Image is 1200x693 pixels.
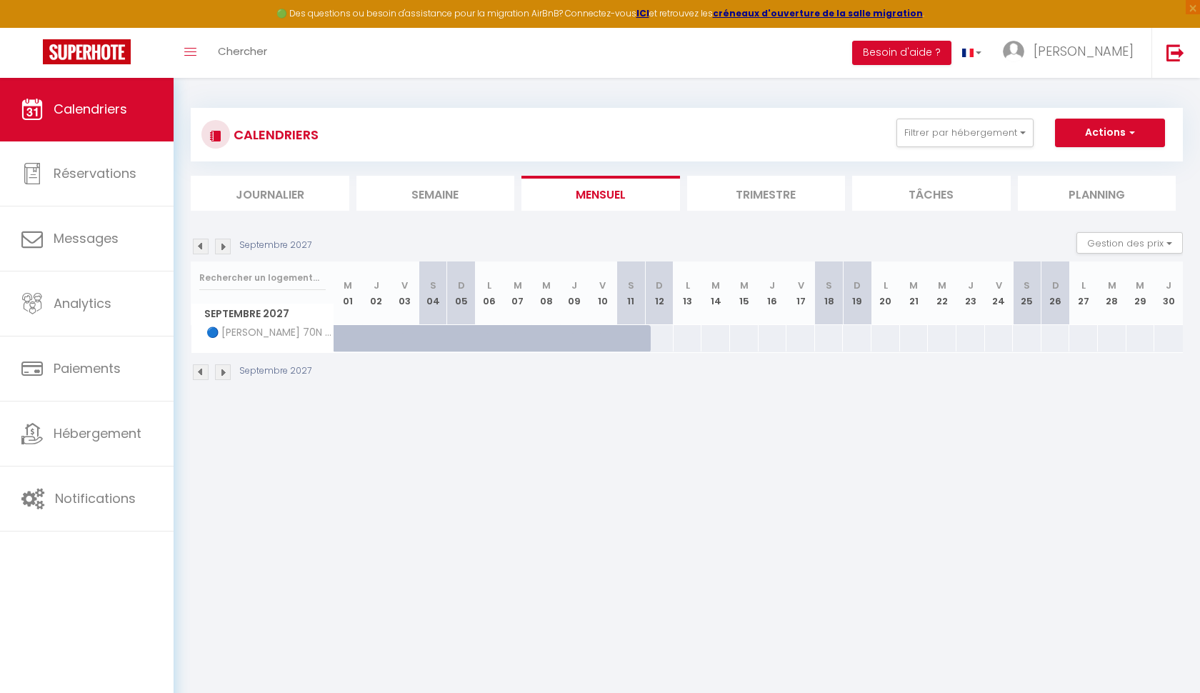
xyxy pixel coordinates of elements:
[900,261,929,325] th: 21
[54,294,111,312] span: Analytics
[599,279,606,292] abbr: V
[909,279,918,292] abbr: M
[230,119,319,151] h3: CALENDRIERS
[1081,279,1086,292] abbr: L
[207,28,278,78] a: Chercher
[571,279,577,292] abbr: J
[1041,261,1070,325] th: 26
[1013,261,1041,325] th: 25
[740,279,749,292] abbr: M
[884,279,888,292] abbr: L
[871,261,900,325] th: 20
[218,44,267,59] span: Chercher
[854,279,861,292] abbr: D
[54,100,127,118] span: Calendriers
[852,41,951,65] button: Besoin d'aide ?
[430,279,436,292] abbr: S
[636,7,649,19] a: ICI
[1069,261,1098,325] th: 27
[356,176,515,211] li: Semaine
[54,164,136,182] span: Réservations
[730,261,759,325] th: 15
[968,279,974,292] abbr: J
[1166,44,1184,61] img: logout
[1126,261,1155,325] th: 29
[334,261,363,325] th: 01
[687,176,846,211] li: Trimestre
[54,424,141,442] span: Hébergement
[711,279,720,292] abbr: M
[826,279,832,292] abbr: S
[759,261,787,325] th: 16
[1166,279,1171,292] abbr: J
[1003,41,1024,62] img: ...
[852,176,1011,211] li: Tâches
[447,261,476,325] th: 05
[542,279,551,292] abbr: M
[560,261,589,325] th: 09
[896,119,1034,147] button: Filtrer par hébergement
[701,261,730,325] th: 14
[1098,261,1126,325] th: 28
[996,279,1002,292] abbr: V
[1154,261,1183,325] th: 30
[419,261,447,325] th: 04
[487,279,491,292] abbr: L
[532,261,561,325] th: 08
[1136,279,1144,292] abbr: M
[992,28,1151,78] a: ... [PERSON_NAME]
[938,279,946,292] abbr: M
[1024,279,1030,292] abbr: S
[43,39,131,64] img: Super Booking
[1076,232,1183,254] button: Gestion des prix
[786,261,815,325] th: 17
[1052,279,1059,292] abbr: D
[928,261,956,325] th: 22
[628,279,634,292] abbr: S
[521,176,680,211] li: Mensuel
[194,325,336,341] span: 🔵 [PERSON_NAME] 70N 4,80 🌟
[617,261,646,325] th: 11
[674,261,702,325] th: 13
[54,359,121,377] span: Paiements
[1139,629,1189,682] iframe: Chat
[504,261,532,325] th: 07
[391,261,419,325] th: 03
[1055,119,1165,147] button: Actions
[956,261,985,325] th: 23
[1034,42,1134,60] span: [PERSON_NAME]
[985,261,1014,325] th: 24
[815,261,844,325] th: 18
[686,279,690,292] abbr: L
[656,279,663,292] abbr: D
[199,265,326,291] input: Rechercher un logement...
[344,279,352,292] abbr: M
[843,261,871,325] th: 19
[589,261,617,325] th: 10
[401,279,408,292] abbr: V
[239,364,311,378] p: Septembre 2027
[514,279,522,292] abbr: M
[769,279,775,292] abbr: J
[1108,279,1116,292] abbr: M
[1018,176,1176,211] li: Planning
[798,279,804,292] abbr: V
[239,239,311,252] p: Septembre 2027
[54,229,119,247] span: Messages
[713,7,923,19] a: créneaux d'ouverture de la salle migration
[362,261,391,325] th: 02
[191,176,349,211] li: Journalier
[645,261,674,325] th: 12
[191,304,334,324] span: Septembre 2027
[55,489,136,507] span: Notifications
[476,261,504,325] th: 06
[458,279,465,292] abbr: D
[374,279,379,292] abbr: J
